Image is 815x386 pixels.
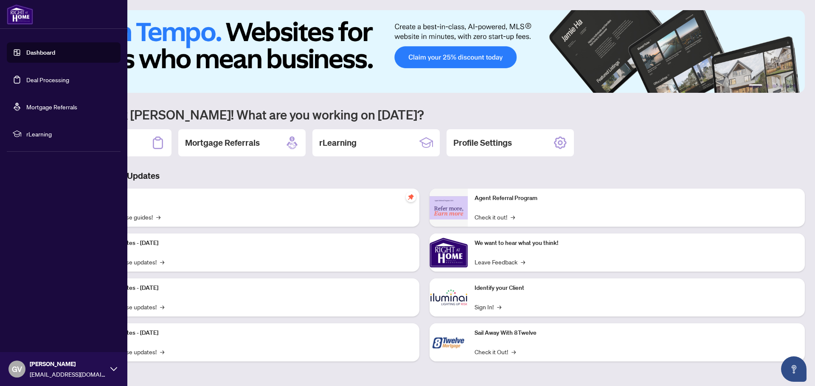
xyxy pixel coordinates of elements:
img: We want to hear what you think! [430,233,468,272]
img: Slide 0 [44,10,805,93]
img: Identify your Client [430,278,468,317]
span: → [160,347,164,356]
img: logo [7,4,33,25]
a: Dashboard [26,49,55,56]
img: Agent Referral Program [430,196,468,219]
p: Platform Updates - [DATE] [89,328,413,338]
h2: Mortgage Referrals [185,137,260,149]
span: → [511,347,516,356]
a: Deal Processing [26,76,69,83]
p: Platform Updates - [DATE] [89,283,413,293]
h1: Welcome back [PERSON_NAME]! What are you working on [DATE]? [44,106,805,122]
p: Sail Away With 8Twelve [475,328,798,338]
a: Sign In!→ [475,302,501,311]
button: 1 [749,84,762,88]
span: → [160,302,164,311]
span: → [156,212,160,222]
button: 4 [779,84,783,88]
span: [EMAIL_ADDRESS][DOMAIN_NAME] [30,369,106,379]
button: 3 [773,84,776,88]
a: Check it Out!→ [475,347,516,356]
span: → [160,257,164,267]
p: We want to hear what you think! [475,239,798,248]
p: Agent Referral Program [475,194,798,203]
h2: rLearning [319,137,357,149]
a: Mortgage Referrals [26,103,77,111]
a: Check it out!→ [475,212,515,222]
button: Open asap [781,356,807,382]
button: 5 [786,84,790,88]
p: Self-Help [89,194,413,203]
p: Platform Updates - [DATE] [89,239,413,248]
h2: Profile Settings [453,137,512,149]
span: → [521,257,525,267]
h3: Brokerage & Industry Updates [44,170,805,182]
span: pushpin [406,192,416,202]
span: rLearning [26,129,115,139]
span: → [497,302,501,311]
p: Identify your Client [475,283,798,293]
button: 2 [766,84,769,88]
span: → [511,212,515,222]
span: [PERSON_NAME] [30,359,106,369]
a: Leave Feedback→ [475,257,525,267]
img: Sail Away With 8Twelve [430,323,468,361]
button: 6 [793,84,796,88]
span: GV [12,363,22,375]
